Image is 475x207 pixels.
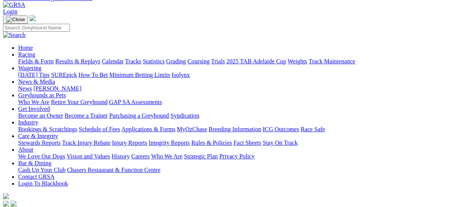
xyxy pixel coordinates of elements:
div: Greyhounds as Pets [18,99,472,106]
a: Bar & Dining [18,160,51,166]
a: [PERSON_NAME] [33,85,81,92]
a: Grading [166,58,186,64]
a: About [18,146,33,153]
a: Rules & Policies [191,140,232,146]
a: Retire Your Greyhound [51,99,108,105]
input: Search [3,24,70,32]
a: Track Maintenance [309,58,355,64]
a: Careers [131,153,150,159]
a: Race Safe [300,126,325,132]
div: Industry [18,126,472,133]
a: 2025 TAB Adelaide Cup [226,58,286,64]
a: Syndication [170,112,199,119]
a: Purchasing a Greyhound [109,112,169,119]
a: Stay On Track [263,140,297,146]
a: Get Involved [18,106,50,112]
a: Coursing [187,58,210,64]
a: Privacy Policy [219,153,255,159]
a: Bookings & Scratchings [18,126,77,132]
a: Greyhounds as Pets [18,92,66,98]
div: News & Media [18,85,472,92]
div: Care & Integrity [18,140,472,146]
a: MyOzChase [177,126,207,132]
a: Login [3,8,17,15]
a: We Love Our Dogs [18,153,65,159]
a: Fact Sheets [234,140,261,146]
a: Calendar [102,58,124,64]
a: [DATE] Tips [18,72,50,78]
a: Become a Trainer [65,112,108,119]
a: Industry [18,119,38,126]
a: Care & Integrity [18,133,58,139]
div: Bar & Dining [18,167,472,173]
a: Vision and Values [67,153,110,159]
a: Fields & Form [18,58,54,64]
a: Login To Blackbook [18,180,68,187]
a: Stewards Reports [18,140,60,146]
a: Contact GRSA [18,173,54,180]
a: Weights [288,58,307,64]
a: Results & Replays [55,58,100,64]
button: Toggle navigation [3,15,28,24]
div: Wagering [18,72,472,78]
a: Tracks [125,58,141,64]
a: How To Bet [79,72,108,78]
img: Search [3,32,26,38]
a: Who We Are [151,153,183,159]
div: Get Involved [18,112,472,119]
a: SUREpick [51,72,77,78]
img: logo-grsa-white.png [29,15,36,21]
img: twitter.svg [11,201,17,207]
a: Integrity Reports [149,140,190,146]
img: logo-grsa-white.png [3,193,9,199]
a: Wagering [18,65,42,71]
a: Who We Are [18,99,50,105]
img: Close [6,17,25,23]
a: Home [18,44,33,51]
a: Isolynx [172,72,190,78]
a: Racing [18,51,35,58]
a: Cash Up Your Club [18,167,65,173]
a: History [111,153,130,159]
a: Strategic Plan [184,153,218,159]
a: Applications & Forms [121,126,175,132]
a: ICG Outcomes [263,126,299,132]
a: GAP SA Assessments [109,99,162,105]
a: Breeding Information [209,126,261,132]
div: Racing [18,58,472,65]
img: facebook.svg [3,201,9,207]
a: Track Injury Rebate [62,140,110,146]
a: Injury Reports [112,140,147,146]
a: Minimum Betting Limits [109,72,170,78]
a: Chasers Restaurant & Function Centre [67,167,160,173]
a: Become an Owner [18,112,63,119]
a: News [18,85,32,92]
a: Schedule of Fees [79,126,120,132]
div: About [18,153,472,160]
a: Trials [211,58,225,64]
img: GRSA [3,2,25,8]
a: Statistics [143,58,165,64]
a: News & Media [18,78,55,85]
